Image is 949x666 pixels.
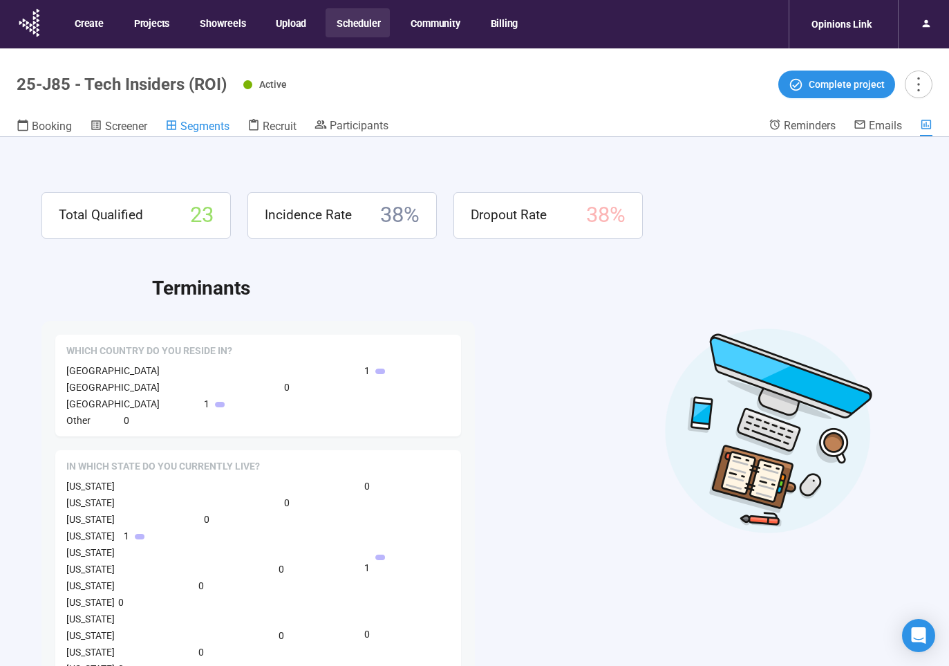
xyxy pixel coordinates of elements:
[326,8,390,37] button: Scheduler
[869,119,902,132] span: Emails
[265,8,316,37] button: Upload
[364,560,370,575] span: 1
[66,382,160,393] span: [GEOGRAPHIC_DATA]
[66,344,232,358] span: Which country do you reside in?
[189,8,255,37] button: Showreels
[809,77,885,92] span: Complete project
[66,365,160,376] span: [GEOGRAPHIC_DATA]
[364,627,370,642] span: 0
[265,205,352,225] span: Incidence Rate
[66,613,115,625] span: [US_STATE]
[66,415,91,426] span: Other
[105,120,147,133] span: Screener
[17,75,227,94] h1: 25-J85 - Tech Insiders (ROI)
[854,118,902,135] a: Emails
[66,497,115,508] span: [US_STATE]
[59,205,143,225] span: Total Qualified
[66,580,115,591] span: [US_STATE]
[480,8,528,37] button: Billing
[66,460,260,474] span: In which state do you currently live?
[124,528,129,544] span: 1
[198,645,204,660] span: 0
[263,120,297,133] span: Recruit
[124,413,129,428] span: 0
[17,118,72,136] a: Booking
[180,120,229,133] span: Segments
[66,481,115,492] span: [US_STATE]
[664,326,873,535] img: Desktop work notes
[279,628,284,643] span: 0
[364,479,370,494] span: 0
[364,363,370,378] span: 1
[198,578,204,593] span: 0
[247,118,297,136] a: Recruit
[586,198,626,232] span: 38 %
[769,118,836,135] a: Reminders
[803,11,880,37] div: Opinions Link
[259,79,287,90] span: Active
[165,118,229,136] a: Segments
[118,595,124,610] span: 0
[204,396,209,411] span: 1
[66,514,115,525] span: [US_STATE]
[66,597,115,608] span: [US_STATE]
[380,198,420,232] span: 38 %
[909,75,928,93] span: more
[314,118,388,135] a: Participants
[64,8,113,37] button: Create
[66,547,115,558] span: [US_STATE]
[66,398,160,409] span: [GEOGRAPHIC_DATA]
[66,530,115,542] span: [US_STATE]
[66,564,115,575] span: [US_STATE]
[66,630,115,641] span: [US_STATE]
[90,118,147,136] a: Screener
[32,120,72,133] span: Booking
[204,512,209,527] span: 0
[190,198,214,232] span: 23
[778,71,895,98] button: Complete project
[284,495,290,510] span: 0
[902,619,935,652] div: Open Intercom Messenger
[330,119,388,132] span: Participants
[66,647,115,658] span: [US_STATE]
[279,562,284,577] span: 0
[152,273,908,304] h2: Terminants
[123,8,179,37] button: Projects
[400,8,469,37] button: Community
[471,205,547,225] span: Dropout Rate
[784,119,836,132] span: Reminders
[284,380,290,395] span: 0
[905,71,932,98] button: more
